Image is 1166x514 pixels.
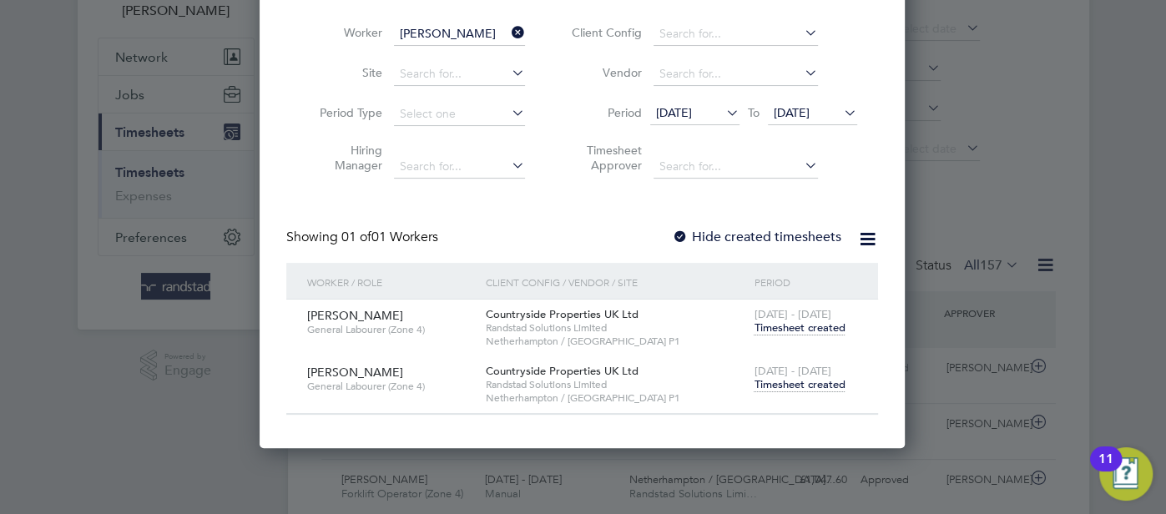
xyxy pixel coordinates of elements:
span: [DATE] [774,105,810,120]
span: Timesheet created [754,377,845,392]
input: Search for... [654,23,818,46]
input: Select one [394,103,525,126]
span: [DATE] [656,105,692,120]
span: [DATE] - [DATE] [754,364,830,378]
div: Worker / Role [303,263,482,301]
input: Search for... [394,63,525,86]
button: Open Resource Center, 11 new notifications [1099,447,1153,501]
label: Worker [307,25,382,40]
span: Netherhampton / [GEOGRAPHIC_DATA] P1 [486,335,745,348]
span: [PERSON_NAME] [307,365,403,380]
div: Client Config / Vendor / Site [482,263,750,301]
div: Period [750,263,861,301]
input: Search for... [394,23,525,46]
span: 01 Workers [341,229,438,245]
span: Countryside Properties UK Ltd [486,307,639,321]
span: Netherhampton / [GEOGRAPHIC_DATA] P1 [486,391,745,405]
label: Client Config [567,25,642,40]
span: Randstad Solutions Limited [486,321,745,335]
label: Vendor [567,65,642,80]
input: Search for... [394,155,525,179]
span: [PERSON_NAME] [307,308,403,323]
label: Period Type [307,105,382,120]
span: To [743,102,765,123]
label: Period [567,105,642,120]
span: Timesheet created [754,320,845,335]
span: General Labourer (Zone 4) [307,380,473,393]
span: General Labourer (Zone 4) [307,323,473,336]
label: Site [307,65,382,80]
label: Hide created timesheets [672,229,841,245]
input: Search for... [654,63,818,86]
label: Timesheet Approver [567,143,642,173]
div: 11 [1098,459,1113,481]
span: Randstad Solutions Limited [486,378,745,391]
span: Countryside Properties UK Ltd [486,364,639,378]
input: Search for... [654,155,818,179]
label: Hiring Manager [307,143,382,173]
span: [DATE] - [DATE] [754,307,830,321]
div: Showing [286,229,442,246]
span: 01 of [341,229,371,245]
